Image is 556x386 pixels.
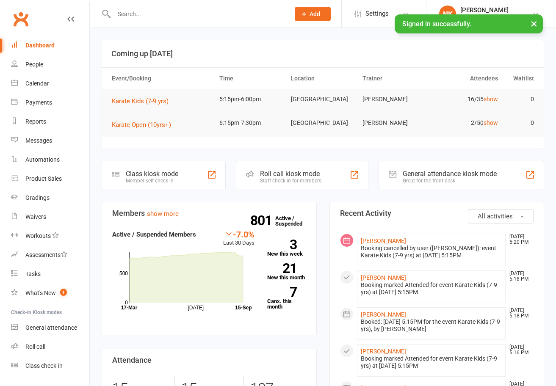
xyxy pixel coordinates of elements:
[216,113,287,133] td: 6:15pm-7:30pm
[287,68,359,89] th: Location
[11,265,89,284] a: Tasks
[287,89,359,109] td: [GEOGRAPHIC_DATA]
[295,7,331,21] button: Add
[502,68,538,89] th: Waitlist
[112,120,177,130] button: Karate Open (10yrs+)
[25,270,41,277] div: Tasks
[275,209,313,233] a: 801Active / Suspended
[361,237,406,244] a: [PERSON_NAME]
[112,97,169,105] span: Karate Kids (7-9 yrs)
[25,362,63,369] div: Class check-in
[287,113,359,133] td: [GEOGRAPHIC_DATA]
[108,68,216,89] th: Event/Booking
[526,14,542,33] button: ×
[460,6,532,14] div: [PERSON_NAME]
[478,212,513,220] span: All activities
[25,232,51,239] div: Workouts
[260,170,321,178] div: Roll call kiosk mode
[11,112,89,131] a: Reports
[25,61,43,68] div: People
[11,337,89,356] a: Roll call
[11,150,89,169] a: Automations
[25,194,50,201] div: Gradings
[126,170,178,178] div: Class kiosk mode
[112,209,306,218] h3: Members
[25,137,52,144] div: Messages
[310,11,320,17] span: Add
[267,263,306,280] a: 21New this month
[361,355,502,369] div: Booking marked Attended for event Karate Kids (7-9 yrs) at [DATE] 5:15PM
[112,356,306,364] h3: Attendance
[361,318,502,333] div: Booked: [DATE] 5:15PM for the event Karate Kids (7-9 yrs), by [PERSON_NAME]
[147,210,179,218] a: show more
[11,169,89,188] a: Product Sales
[25,156,60,163] div: Automations
[25,80,49,87] div: Calendar
[468,209,534,223] button: All activities
[25,343,45,350] div: Roll call
[25,175,62,182] div: Product Sales
[126,178,178,184] div: Member self check-in
[505,308,533,319] time: [DATE] 5:18 PM
[25,289,56,296] div: What's New
[267,287,306,309] a: 7Canx. this month
[502,89,538,109] td: 0
[25,251,67,258] div: Assessments
[502,113,538,133] td: 0
[25,42,55,49] div: Dashboard
[361,281,502,296] div: Booking marked Attended for event Karate Kids (7-9 yrs) at [DATE] 5:15PM
[11,74,89,93] a: Calendar
[216,89,287,109] td: 5:15pm-6:00pm
[267,286,297,298] strong: 7
[340,209,534,218] h3: Recent Activity
[112,96,174,106] button: Karate Kids (7-9 yrs)
[11,93,89,112] a: Payments
[25,118,46,125] div: Reports
[505,271,533,282] time: [DATE] 5:18 PM
[267,238,297,251] strong: 3
[250,214,275,227] strong: 801
[403,178,497,184] div: Great for the front desk
[223,229,254,239] div: -7.0%
[25,213,46,220] div: Waivers
[25,324,77,331] div: General attendance
[361,245,502,259] div: Booking cancelled by user ([PERSON_NAME]): event Karate Kids (7-9 yrs) at [DATE] 5:15PM
[365,4,389,23] span: Settings
[11,36,89,55] a: Dashboard
[223,229,254,248] div: Last 30 Days
[11,188,89,207] a: Gradings
[402,20,471,28] span: Signed in successfully.
[11,207,89,226] a: Waivers
[439,6,456,22] div: NK
[11,284,89,303] a: What's New1
[11,245,89,265] a: Assessments
[359,113,430,133] td: [PERSON_NAME]
[460,14,532,22] div: Goshukan Karate Academy
[11,131,89,150] a: Messages
[11,226,89,245] a: Workouts
[267,240,306,256] a: 3New this week
[484,96,498,102] a: show
[11,318,89,337] a: General attendance kiosk mode
[111,8,284,20] input: Search...
[430,89,502,109] td: 16/35
[216,68,287,89] th: Time
[403,170,497,178] div: General attendance kiosk mode
[112,231,196,238] strong: Active / Suspended Members
[11,356,89,375] a: Class kiosk mode
[10,8,31,30] a: Clubworx
[484,119,498,126] a: show
[505,234,533,245] time: [DATE] 5:20 PM
[359,89,430,109] td: [PERSON_NAME]
[112,121,171,129] span: Karate Open (10yrs+)
[60,289,67,296] span: 1
[361,348,406,355] a: [PERSON_NAME]
[430,68,502,89] th: Attendees
[11,55,89,74] a: People
[430,113,502,133] td: 2/50
[361,274,406,281] a: [PERSON_NAME]
[260,178,321,184] div: Staff check-in for members
[361,311,406,318] a: [PERSON_NAME]
[25,99,52,106] div: Payments
[359,68,430,89] th: Trainer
